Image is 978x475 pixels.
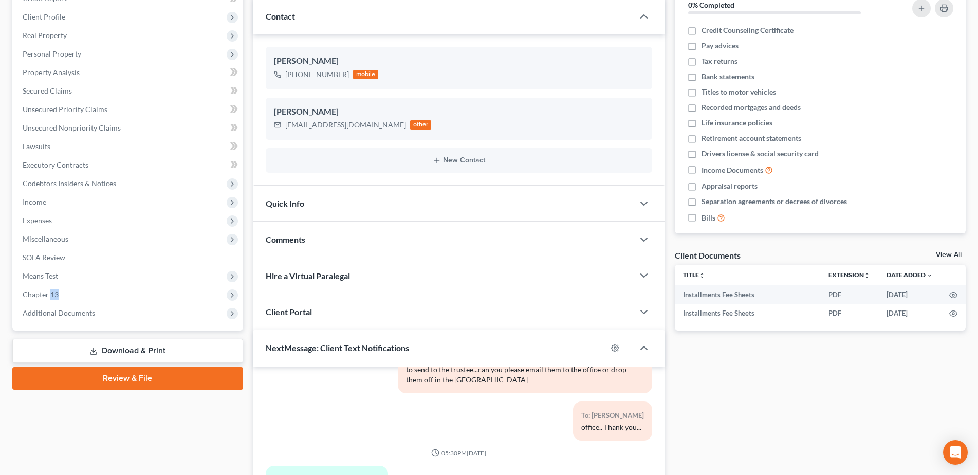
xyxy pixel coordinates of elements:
[14,63,243,82] a: Property Analysis
[285,120,406,130] div: [EMAIL_ADDRESS][DOMAIN_NAME]
[828,271,870,279] a: Extensionunfold_more
[14,137,243,156] a: Lawsuits
[23,308,95,317] span: Additional Documents
[23,105,107,114] span: Unsecured Priority Claims
[274,106,644,118] div: [PERSON_NAME]
[12,367,243,390] a: Review & File
[23,123,121,132] span: Unsecured Nonpriority Claims
[23,234,68,243] span: Miscellaneous
[683,271,705,279] a: Titleunfold_more
[266,271,350,281] span: Hire a Virtual Paralegal
[23,68,80,77] span: Property Analysis
[943,440,968,465] div: Open Intercom Messenger
[274,55,644,67] div: [PERSON_NAME]
[927,272,933,279] i: expand_more
[266,198,304,208] span: Quick Info
[23,197,46,206] span: Income
[702,41,739,51] span: Pay advices
[23,142,50,151] span: Lawsuits
[702,56,737,66] span: Tax returns
[702,149,819,159] span: Drivers license & social security card
[702,71,754,82] span: Bank statements
[878,304,941,322] td: [DATE]
[820,304,878,322] td: PDF
[702,181,758,191] span: Appraisal reports
[936,251,962,259] a: View All
[23,271,58,280] span: Means Test
[675,285,820,304] td: Installments Fee Sheets
[14,119,243,137] a: Unsecured Nonpriority Claims
[266,11,295,21] span: Contact
[23,49,81,58] span: Personal Property
[23,179,116,188] span: Codebtors Insiders & Notices
[14,100,243,119] a: Unsecured Priority Claims
[23,86,72,95] span: Secured Claims
[23,216,52,225] span: Expenses
[23,160,88,169] span: Executory Contracts
[266,234,305,244] span: Comments
[702,133,801,143] span: Retirement account statements
[820,285,878,304] td: PDF
[878,285,941,304] td: [DATE]
[23,12,65,21] span: Client Profile
[406,354,644,385] div: Hello [PERSON_NAME], we need copies of your most recently pay check to send to the trustee...can ...
[581,422,644,432] div: office.. Thank you...
[702,25,794,35] span: Credit Counseling Certificate
[266,343,409,353] span: NextMessage: Client Text Notifications
[702,102,801,113] span: Recorded mortgages and deeds
[702,87,776,97] span: Titles to motor vehicles
[266,449,652,458] div: 05:30PM[DATE]
[23,290,59,299] span: Chapter 13
[675,304,820,322] td: Installments Fee Sheets
[14,156,243,174] a: Executory Contracts
[14,82,243,100] a: Secured Claims
[581,410,644,422] div: To: [PERSON_NAME]
[699,272,705,279] i: unfold_more
[274,156,644,165] button: New Contact
[864,272,870,279] i: unfold_more
[23,31,67,40] span: Real Property
[675,250,741,261] div: Client Documents
[702,196,847,207] span: Separation agreements or decrees of divorces
[688,1,734,9] strong: 0% Completed
[353,70,379,79] div: mobile
[23,253,65,262] span: SOFA Review
[702,213,715,223] span: Bills
[702,165,763,175] span: Income Documents
[410,120,432,130] div: other
[285,69,349,80] div: [PHONE_NUMBER]
[266,307,312,317] span: Client Portal
[702,118,772,128] span: Life insurance policies
[12,339,243,363] a: Download & Print
[14,248,243,267] a: SOFA Review
[887,271,933,279] a: Date Added expand_more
